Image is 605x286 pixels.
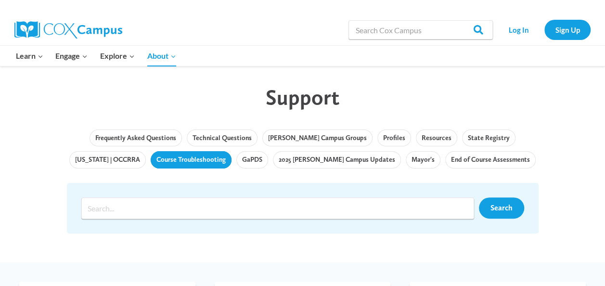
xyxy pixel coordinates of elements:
[544,20,591,39] a: Sign Up
[90,130,182,147] a: Frequently Asked Questions
[490,203,513,212] span: Search
[498,20,591,39] nav: Secondary Navigation
[479,197,524,219] a: Search
[416,130,457,147] a: Resources
[151,151,232,169] a: Course Troubleshooting
[406,151,440,169] a: Mayor's
[141,46,182,66] button: Child menu of About
[81,197,479,219] form: Search form
[10,46,50,66] button: Child menu of Learn
[14,21,122,39] img: Cox Campus
[10,46,182,66] nav: Primary Navigation
[462,130,515,147] a: State Registry
[262,130,373,147] a: [PERSON_NAME] Campus Groups
[273,151,401,169] a: 2025 [PERSON_NAME] Campus Updates
[50,46,94,66] button: Child menu of Engage
[445,151,536,169] a: End of Course Assessments
[236,151,268,169] a: GaPDS
[69,151,146,169] a: [US_STATE] | OCCRRA
[266,84,339,110] span: Support
[498,20,540,39] a: Log In
[348,20,493,39] input: Search Cox Campus
[81,197,474,219] input: Search input
[94,46,141,66] button: Child menu of Explore
[187,130,257,147] a: Technical Questions
[377,130,411,147] a: Profiles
